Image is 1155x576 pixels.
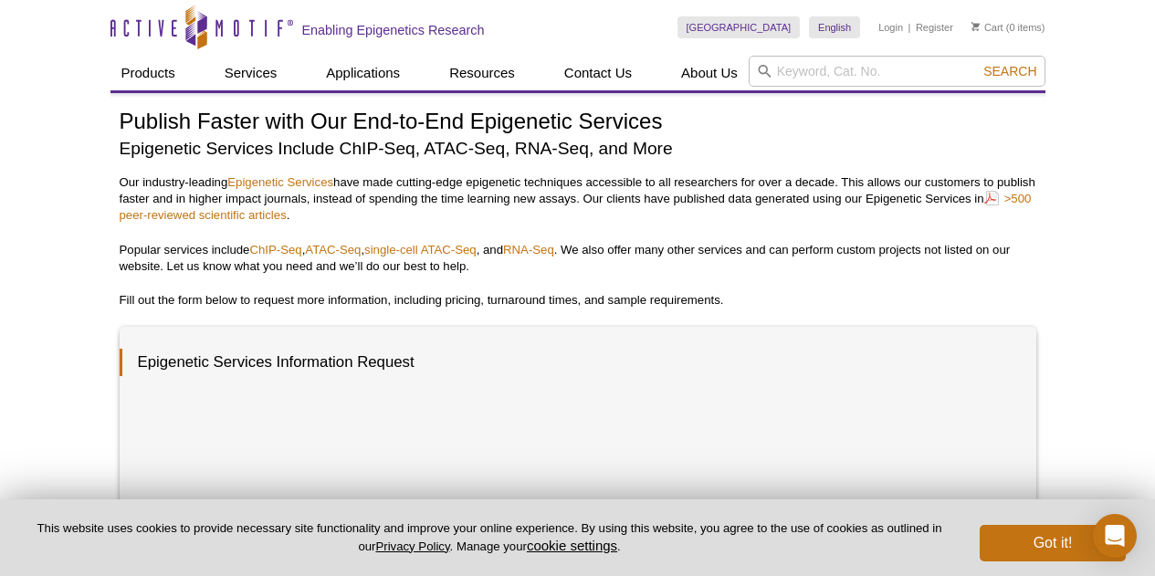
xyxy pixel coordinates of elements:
a: RNA-Seq [503,243,554,257]
a: ATAC-Seq [305,243,361,257]
a: English [809,16,860,38]
a: Resources [438,56,526,90]
a: Contact Us [553,56,643,90]
h3: Epigenetic Services Information Request [120,349,1018,376]
button: Got it! [980,525,1126,561]
span: Search [983,64,1036,79]
p: Our industry-leading have made cutting-edge epigenetic techniques accessible to all researchers f... [120,174,1036,224]
a: Products [110,56,186,90]
a: Services [214,56,289,90]
li: (0 items) [971,16,1045,38]
a: About Us [670,56,749,90]
p: This website uses cookies to provide necessary site functionality and improve your online experie... [29,520,950,555]
button: Search [978,63,1042,79]
a: Applications [315,56,411,90]
a: ChIP-Seq [249,243,301,257]
p: Fill out the form below to request more information, including pricing, turnaround times, and sam... [120,292,1036,309]
a: >500 peer-reviewed scientific articles [120,190,1032,224]
a: Privacy Policy [375,539,449,553]
a: single-cell ATAC-Seq [364,243,477,257]
h1: Publish Faster with Our End-to-End Epigenetic Services [120,110,1036,136]
h2: Enabling Epigenetics Research [302,22,485,38]
li: | [908,16,911,38]
img: Your Cart [971,22,980,31]
a: Register [916,21,953,34]
a: [GEOGRAPHIC_DATA] [677,16,801,38]
div: Open Intercom Messenger [1093,514,1137,558]
a: Cart [971,21,1003,34]
p: Popular services include , , , and . We also offer many other services and can perform custom pro... [120,242,1036,275]
a: Login [878,21,903,34]
h2: Epigenetic Services Include ChIP-Seq, ATAC-Seq, RNA-Seq, and More [120,136,1036,161]
a: Epigenetic Services [227,175,333,189]
input: Keyword, Cat. No. [749,56,1045,87]
button: cookie settings [527,538,617,553]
